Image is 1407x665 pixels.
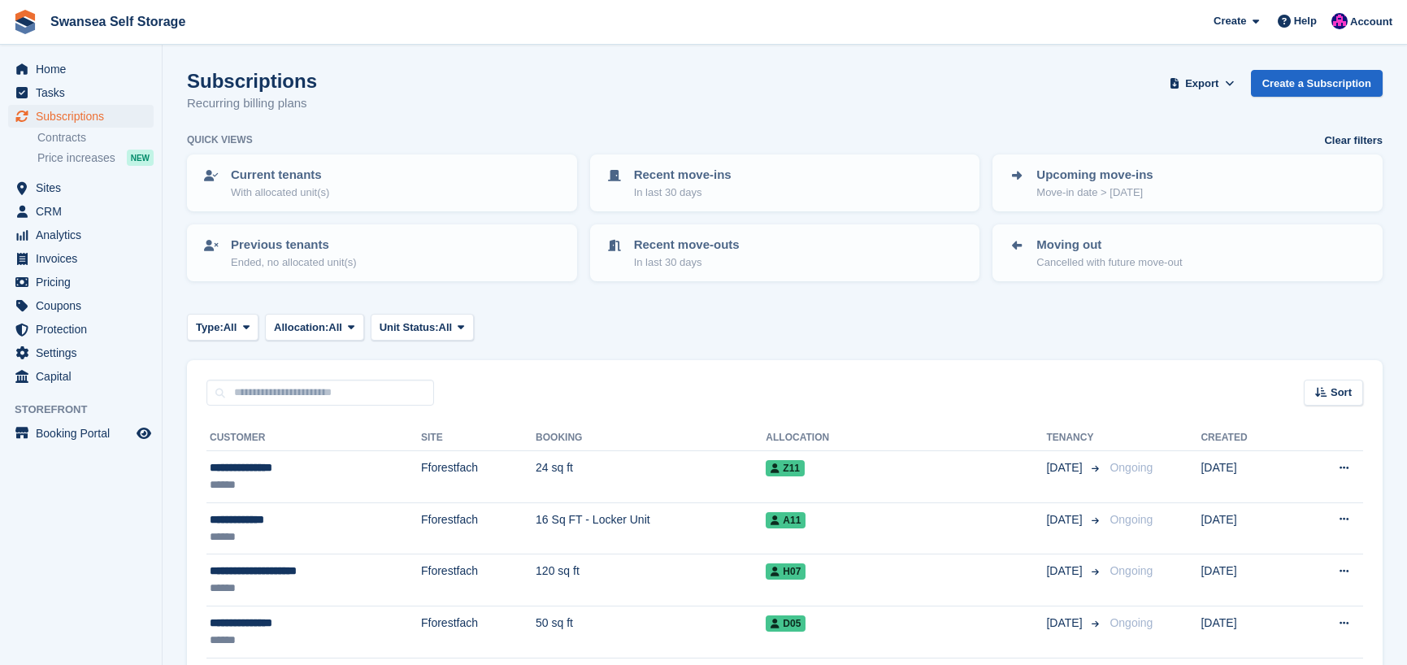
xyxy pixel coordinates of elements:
[189,226,575,280] a: Previous tenants Ended, no allocated unit(s)
[8,247,154,270] a: menu
[634,166,732,185] p: Recent move-ins
[421,425,536,451] th: Site
[36,365,133,388] span: Capital
[134,424,154,443] a: Preview store
[8,58,154,80] a: menu
[8,200,154,223] a: menu
[231,254,357,271] p: Ended, no allocated unit(s)
[36,271,133,293] span: Pricing
[187,314,258,341] button: Type: All
[1331,13,1348,29] img: Donna Davies
[8,271,154,293] a: menu
[8,224,154,246] a: menu
[36,422,133,445] span: Booking Portal
[1110,616,1153,629] span: Ongoing
[536,502,766,554] td: 16 Sq FT - Locker Unit
[536,425,766,451] th: Booking
[421,502,536,554] td: Fforestfach
[1201,554,1294,606] td: [DATE]
[1350,14,1392,30] span: Account
[1036,254,1182,271] p: Cancelled with future move-out
[421,554,536,606] td: Fforestfach
[994,156,1381,210] a: Upcoming move-ins Move-in date > [DATE]
[1201,606,1294,658] td: [DATE]
[36,294,133,317] span: Coupons
[8,294,154,317] a: menu
[1201,425,1294,451] th: Created
[36,176,133,199] span: Sites
[328,319,342,336] span: All
[1331,385,1352,401] span: Sort
[1110,513,1153,526] span: Ongoing
[36,318,133,341] span: Protection
[36,341,133,364] span: Settings
[36,247,133,270] span: Invoices
[380,319,439,336] span: Unit Status:
[36,224,133,246] span: Analytics
[1214,13,1246,29] span: Create
[1251,70,1383,97] a: Create a Subscription
[592,156,979,210] a: Recent move-ins In last 30 days
[206,425,421,451] th: Customer
[766,615,806,632] span: D05
[36,200,133,223] span: CRM
[994,226,1381,280] a: Moving out Cancelled with future move-out
[634,236,740,254] p: Recent move-outs
[1036,185,1153,201] p: Move-in date > [DATE]
[36,105,133,128] span: Subscriptions
[536,451,766,503] td: 24 sq ft
[187,70,317,92] h1: Subscriptions
[36,58,133,80] span: Home
[766,512,806,528] span: A11
[8,422,154,445] a: menu
[536,554,766,606] td: 120 sq ft
[1046,563,1085,580] span: [DATE]
[766,425,1046,451] th: Allocation
[536,606,766,658] td: 50 sq ft
[634,254,740,271] p: In last 30 days
[231,166,329,185] p: Current tenants
[13,10,37,34] img: stora-icon-8386f47178a22dfd0bd8f6a31ec36ba5ce8667c1dd55bd0f319d3a0aa187defe.svg
[1324,133,1383,149] a: Clear filters
[37,150,115,166] span: Price increases
[421,451,536,503] td: Fforestfach
[371,314,474,341] button: Unit Status: All
[1110,564,1153,577] span: Ongoing
[37,149,154,167] a: Price increases NEW
[439,319,453,336] span: All
[8,176,154,199] a: menu
[187,133,253,147] h6: Quick views
[766,563,806,580] span: H07
[1036,236,1182,254] p: Moving out
[1046,615,1085,632] span: [DATE]
[592,226,979,280] a: Recent move-outs In last 30 days
[8,81,154,104] a: menu
[634,185,732,201] p: In last 30 days
[1046,425,1103,451] th: Tenancy
[8,318,154,341] a: menu
[1046,511,1085,528] span: [DATE]
[1185,76,1218,92] span: Export
[421,606,536,658] td: Fforestfach
[8,105,154,128] a: menu
[1036,166,1153,185] p: Upcoming move-ins
[274,319,328,336] span: Allocation:
[189,156,575,210] a: Current tenants With allocated unit(s)
[8,365,154,388] a: menu
[1294,13,1317,29] span: Help
[196,319,224,336] span: Type:
[1110,461,1153,474] span: Ongoing
[231,185,329,201] p: With allocated unit(s)
[37,130,154,146] a: Contracts
[36,81,133,104] span: Tasks
[15,402,162,418] span: Storefront
[265,314,364,341] button: Allocation: All
[1201,451,1294,503] td: [DATE]
[1201,502,1294,554] td: [DATE]
[1166,70,1238,97] button: Export
[224,319,237,336] span: All
[231,236,357,254] p: Previous tenants
[766,460,805,476] span: Z11
[1046,459,1085,476] span: [DATE]
[44,8,192,35] a: Swansea Self Storage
